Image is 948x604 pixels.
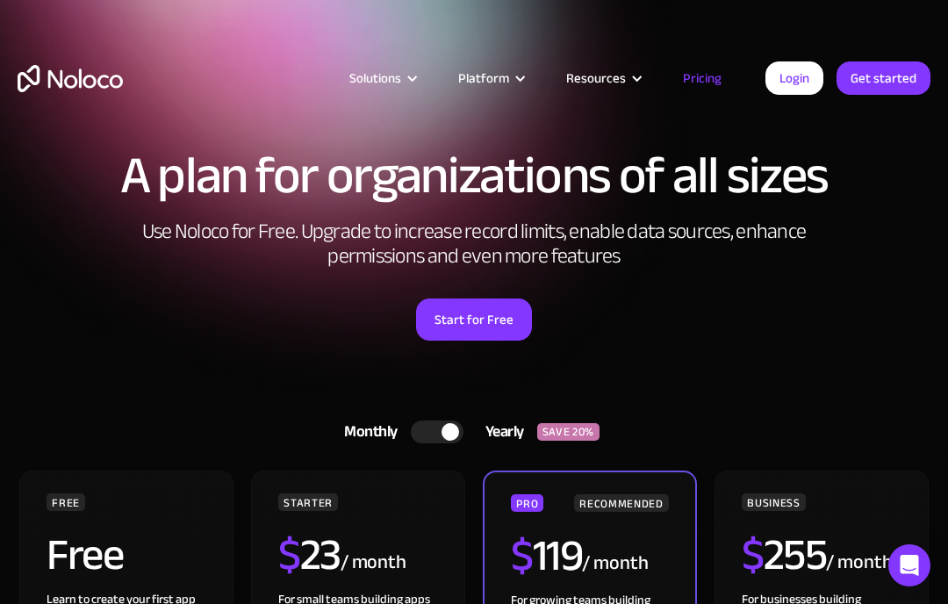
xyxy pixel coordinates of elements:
[416,298,532,341] a: Start for Free
[47,493,85,511] div: FREE
[458,67,509,90] div: Platform
[511,514,533,597] span: $
[322,419,411,445] div: Monthly
[888,544,930,586] div: Open Intercom Messenger
[742,514,764,596] span: $
[18,149,930,202] h1: A plan for organizations of all sizes
[582,550,648,578] div: / month
[574,494,668,512] div: RECOMMENDED
[47,533,123,577] h2: Free
[327,67,436,90] div: Solutions
[544,67,661,90] div: Resources
[123,219,825,269] h2: Use Noloco for Free. Upgrade to increase record limits, enable data sources, enhance permissions ...
[278,493,337,511] div: STARTER
[566,67,626,90] div: Resources
[826,549,892,577] div: / month
[537,423,600,441] div: SAVE 20%
[661,67,743,90] a: Pricing
[837,61,930,95] a: Get started
[349,67,401,90] div: Solutions
[511,494,543,512] div: PRO
[742,533,826,577] h2: 255
[278,514,300,596] span: $
[463,419,537,445] div: Yearly
[511,534,582,578] h2: 119
[436,67,544,90] div: Platform
[18,65,123,92] a: home
[742,493,805,511] div: BUSINESS
[278,533,341,577] h2: 23
[341,549,406,577] div: / month
[765,61,823,95] a: Login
